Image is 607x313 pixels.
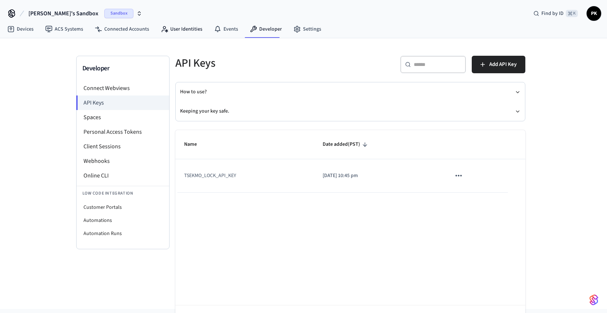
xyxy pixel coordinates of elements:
[89,23,155,36] a: Connected Accounts
[184,139,206,150] span: Name
[104,9,133,18] span: Sandbox
[587,7,600,20] span: PK
[77,154,169,168] li: Webhooks
[77,125,169,139] li: Personal Access Tokens
[590,294,598,306] img: SeamLogoGradient.69752ec5.svg
[587,6,601,21] button: PK
[77,139,169,154] li: Client Sessions
[244,23,288,36] a: Developer
[288,23,327,36] a: Settings
[77,227,169,240] li: Automation Runs
[541,10,564,17] span: Find by ID
[77,186,169,201] li: Low Code Integration
[528,7,584,20] div: Find by ID⌘ K
[77,110,169,125] li: Spaces
[39,23,89,36] a: ACS Systems
[82,63,163,74] h3: Developer
[566,10,578,17] span: ⌘ K
[180,82,521,102] button: How to use?
[175,56,346,71] h5: API Keys
[175,130,525,193] table: sticky table
[76,95,169,110] li: API Keys
[77,81,169,95] li: Connect Webviews
[1,23,39,36] a: Devices
[472,56,525,73] button: Add API Key
[155,23,208,36] a: User Identities
[175,159,314,192] td: TSEKMO_LOCK_API_KEY
[489,60,517,69] span: Add API Key
[323,139,370,150] span: Date added(PST)
[208,23,244,36] a: Events
[180,102,521,121] button: Keeping your key safe.
[77,214,169,227] li: Automations
[77,201,169,214] li: Customer Portals
[77,168,169,183] li: Online CLI
[28,9,98,18] span: [PERSON_NAME]'s Sandbox
[323,172,433,180] p: [DATE] 10:45 pm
